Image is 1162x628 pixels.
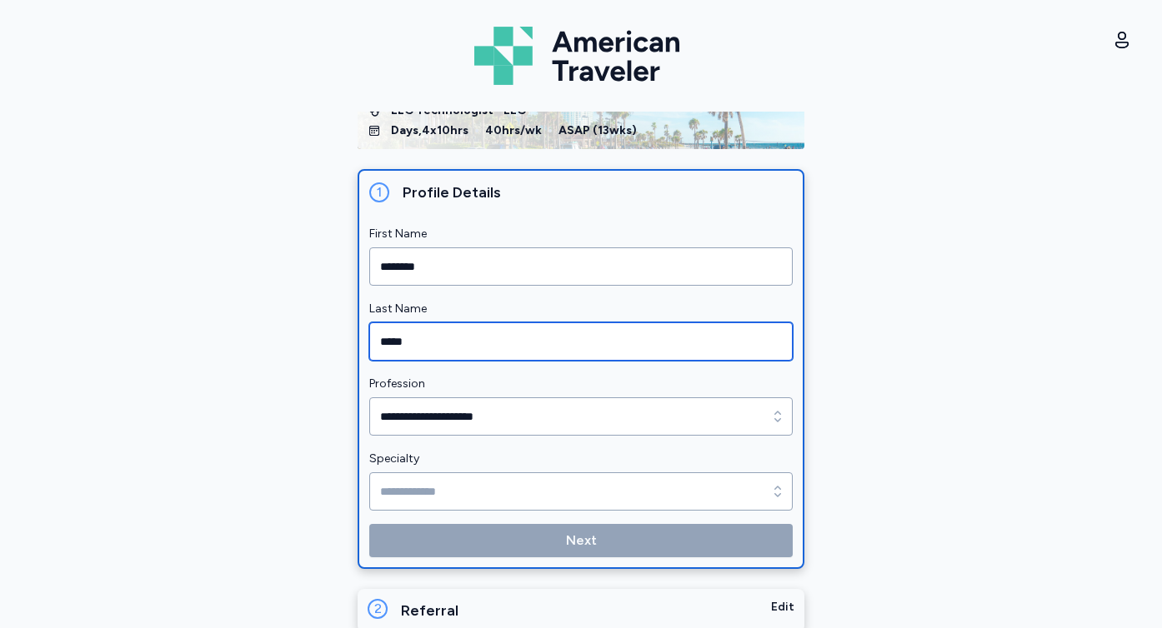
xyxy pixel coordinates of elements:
input: First Name [369,247,793,286]
label: Last Name [369,299,793,319]
div: Edit [771,599,794,622]
label: Specialty [369,449,793,469]
span: Next [566,531,597,551]
div: 1 [369,182,389,202]
button: Next [369,524,793,557]
input: Last Name [369,322,793,361]
span: Days , 4 x 10 hrs [391,122,468,139]
img: Logo [474,20,688,92]
span: 40 hrs/wk [485,122,542,139]
div: Referral [401,599,771,622]
div: Profile Details [403,181,793,204]
span: ASAP ( 13 wks) [558,122,637,139]
label: Profession [369,374,793,394]
div: 2 [368,599,388,619]
label: First Name [369,224,793,244]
